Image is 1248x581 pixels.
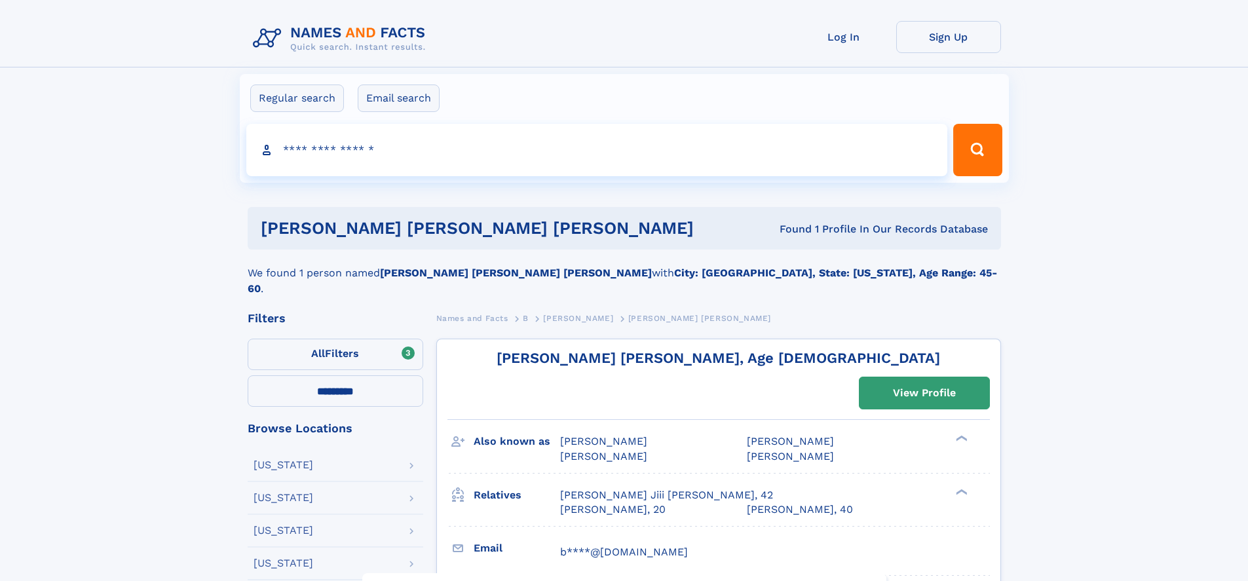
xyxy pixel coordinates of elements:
span: [PERSON_NAME] [543,314,613,323]
div: Filters [248,312,423,324]
label: Email search [358,84,440,112]
div: We found 1 person named with . [248,250,1001,297]
span: B [523,314,529,323]
a: Names and Facts [436,310,508,326]
div: ❯ [953,434,968,443]
div: [US_STATE] [254,493,313,503]
a: View Profile [860,377,989,409]
h3: Also known as [474,430,560,453]
a: Log In [791,21,896,53]
b: [PERSON_NAME] [PERSON_NAME] [PERSON_NAME] [380,267,652,279]
div: Browse Locations [248,422,423,434]
div: [US_STATE] [254,460,313,470]
a: [PERSON_NAME] [543,310,613,326]
div: View Profile [893,378,956,408]
a: [PERSON_NAME], 20 [560,502,666,517]
a: B [523,310,529,326]
a: [PERSON_NAME], 40 [747,502,853,517]
span: [PERSON_NAME] [560,435,647,447]
input: search input [246,124,948,176]
h1: [PERSON_NAME] [PERSON_NAME] [PERSON_NAME] [261,220,737,236]
a: [PERSON_NAME] Jiii [PERSON_NAME], 42 [560,488,773,502]
span: [PERSON_NAME] [747,450,834,462]
b: City: [GEOGRAPHIC_DATA], State: [US_STATE], Age Range: 45-60 [248,267,997,295]
label: Filters [248,339,423,370]
a: [PERSON_NAME] [PERSON_NAME], Age [DEMOGRAPHIC_DATA] [497,350,940,366]
img: Logo Names and Facts [248,21,436,56]
div: [US_STATE] [254,558,313,569]
label: Regular search [250,84,344,112]
span: All [311,347,325,360]
button: Search Button [953,124,1002,176]
h3: Email [474,537,560,559]
div: ❯ [953,487,968,496]
span: [PERSON_NAME] [747,435,834,447]
a: Sign Up [896,21,1001,53]
span: [PERSON_NAME] [560,450,647,462]
div: Found 1 Profile In Our Records Database [736,222,988,236]
div: [US_STATE] [254,525,313,536]
h3: Relatives [474,484,560,506]
span: [PERSON_NAME] [PERSON_NAME] [628,314,771,323]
